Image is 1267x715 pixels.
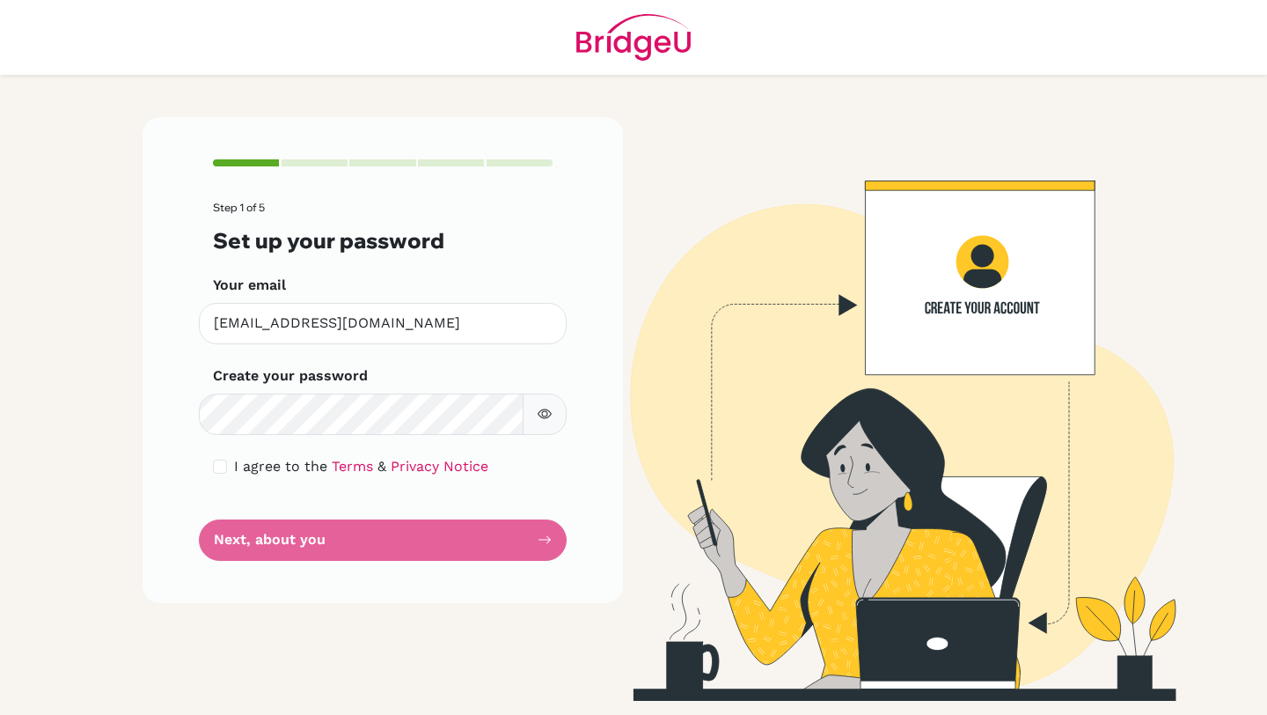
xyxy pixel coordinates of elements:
span: & [377,458,386,475]
span: Step 1 of 5 [213,201,265,214]
span: I agree to the [234,458,327,475]
h3: Set up your password [213,228,553,254]
a: Terms [332,458,373,475]
input: Insert your email* [199,303,567,344]
a: Privacy Notice [391,458,488,475]
label: Create your password [213,365,368,387]
label: Your email [213,275,286,296]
